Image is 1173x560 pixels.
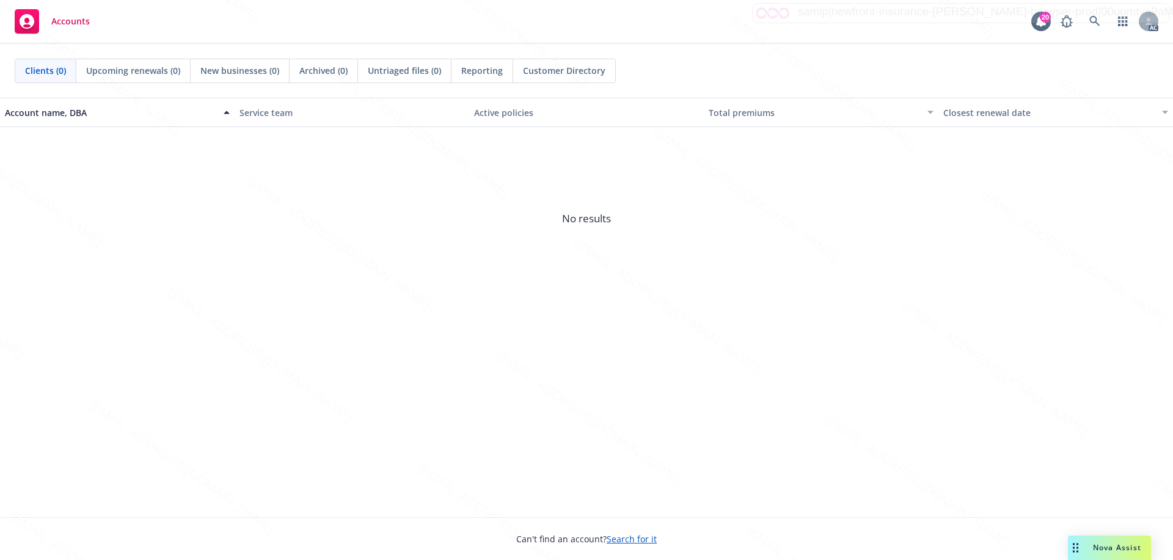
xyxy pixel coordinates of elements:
[943,106,1155,119] div: Closest renewal date
[10,4,95,38] a: Accounts
[1111,9,1135,34] a: Switch app
[200,64,279,77] span: New businesses (0)
[1040,12,1051,23] div: 20
[239,106,464,119] div: Service team
[51,16,90,26] span: Accounts
[1068,536,1083,560] div: Drag to move
[1068,536,1151,560] button: Nova Assist
[474,106,699,119] div: Active policies
[516,533,657,545] span: Can't find an account?
[709,106,920,119] div: Total premiums
[86,64,180,77] span: Upcoming renewals (0)
[469,98,704,127] button: Active policies
[299,64,348,77] span: Archived (0)
[523,64,605,77] span: Customer Directory
[25,64,66,77] span: Clients (0)
[1054,9,1079,34] a: Report a Bug
[938,98,1173,127] button: Closest renewal date
[5,106,216,119] div: Account name, DBA
[1093,542,1141,553] span: Nova Assist
[704,98,938,127] button: Total premiums
[368,64,441,77] span: Untriaged files (0)
[235,98,469,127] button: Service team
[461,64,503,77] span: Reporting
[1083,9,1107,34] a: Search
[607,533,657,545] a: Search for it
